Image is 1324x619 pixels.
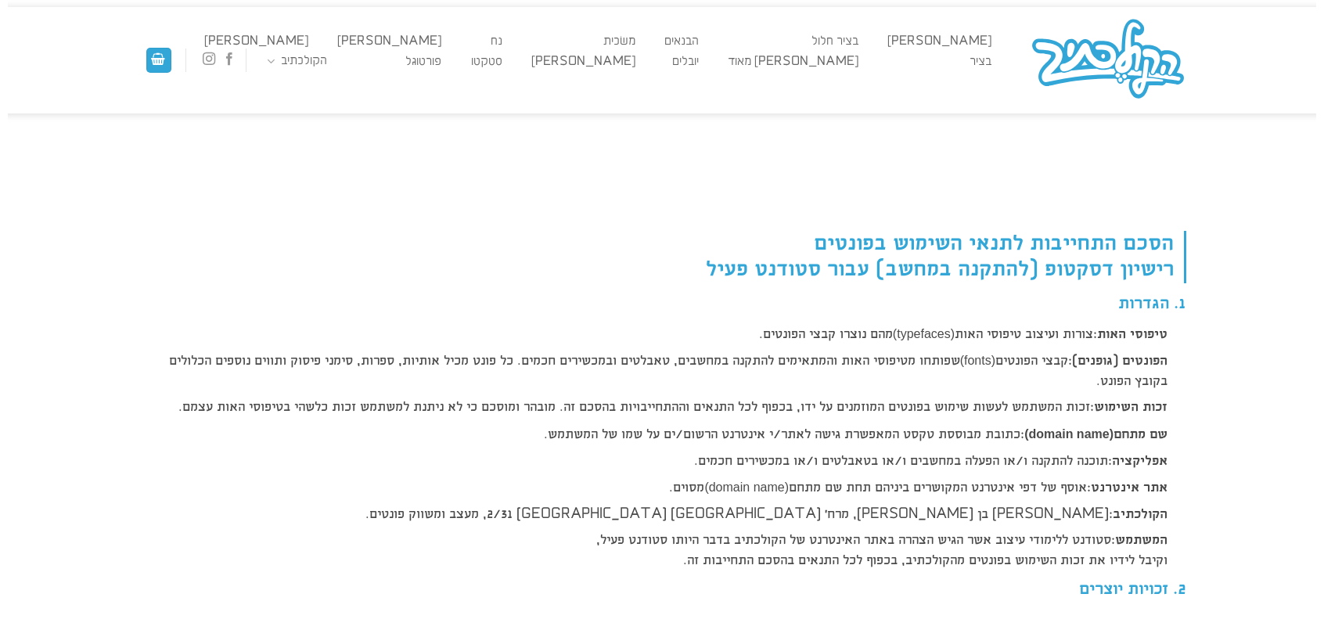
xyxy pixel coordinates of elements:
strong: הפונטים (גופנים): [1068,353,1167,369]
a: משׂכית [595,34,642,49]
img: הקולכתיב [1030,17,1186,103]
a: בציר [962,55,999,69]
a: פורטוגל [398,55,449,69]
a: הבנאים [657,34,706,49]
strong: הקולכתיב: [1109,506,1167,522]
p: כתובת מבוססת טקסט המאפשרת גישה לאתר/י אינטרנט הרשום/ים על שמו של המשתמש. [138,424,1186,445]
strong: טיפוסי האות: [1093,326,1167,342]
a: נח [483,34,509,49]
strong: אתר אינטרנט: [1087,480,1167,495]
h3: 1. הגדרות [138,291,1186,316]
a: [PERSON_NAME] [330,34,449,49]
a: סטקטו [463,55,509,69]
a: עקבו אחרינו באינסטגרם [203,52,215,68]
strong: המשתמש: [1111,532,1167,548]
a: יובלים [664,55,706,69]
span: (domain name) [704,480,789,494]
span: (typefaces) [893,327,955,340]
a: בציר חלול [804,34,866,49]
a: [PERSON_NAME] [880,34,999,49]
a: [PERSON_NAME] [523,55,642,69]
span: (fonts) [960,354,995,367]
strong: זכות השימוש: [1090,399,1167,415]
p: [PERSON_NAME] בן [PERSON_NAME], מרח' [GEOGRAPHIC_DATA] 2/31 [GEOGRAPHIC_DATA], מעצב ומשווק פונטים. [138,505,1186,525]
a: מעבר לסל הקניות [146,48,171,74]
p: קבצי הפונטים שפותחו מטיפוסי האות והמתאימים להתקנה במחשבים, טאבלטים ובמכשירים חכמים. כל פונט מכיל ... [138,351,1186,391]
a: [PERSON_NAME] [197,34,316,49]
h2: הסכם התחייבות לתנאי השימוש בפונטים רישיון דסקטופ (להתקנה במחשב) עבור סטודנט פעיל [138,231,1186,283]
h3: 2. זכויות יוצרים [138,577,1186,602]
p: צורות ועיצוב טיפוסי האות מהם נוצרו קבצי הפונטים. [138,324,1186,345]
a: [PERSON_NAME] מאוד [721,55,866,69]
strong: אפליקציה: [1108,453,1167,469]
p: סטודנט ללימודי עיצוב אשר הגיש הצהרה באתר האינטרנט של הקולכתיב בדבר היותו סטודנט פעיל, וקיבל לידיו... [138,531,1186,570]
p: זכות המשתמש לעשות שימוש בפונטים המוזמנים על ידו, בכפוף לכל התנאים וההתחייבויות בהסכם זה. מובהר ומ... [138,398,1186,418]
a: הקולכתיב [259,54,334,69]
strong: שם מתחם : [1020,426,1167,442]
p: אוסף של דפי אינטרנט המקושרים ביניהם תחת שם מתחם מסוים. [138,477,1186,498]
p: תוכנה להתקנה ו/או הפעלה במחשבים ו/או בטאבלטים ו/או במכשירים חכמים. [138,452,1186,472]
span: (domain name) [1024,427,1114,441]
a: עקבו אחרינו בפייסבוק [223,52,236,68]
